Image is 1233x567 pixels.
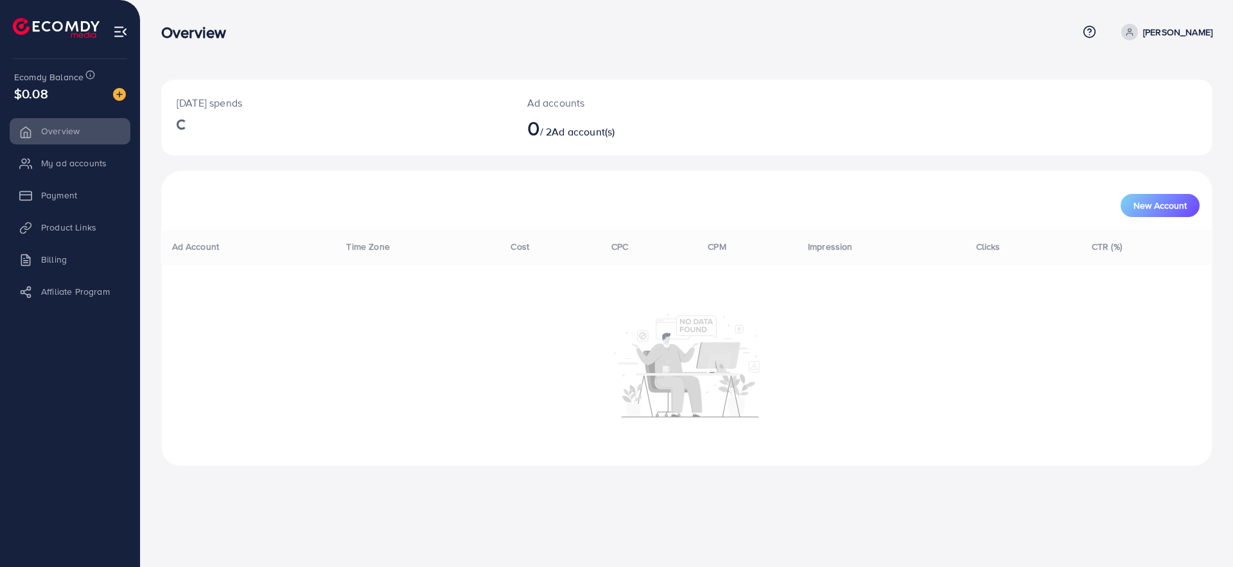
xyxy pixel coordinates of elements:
button: New Account [1121,194,1200,217]
span: Ecomdy Balance [14,71,83,83]
h3: Overview [161,23,236,42]
p: Ad accounts [527,95,759,110]
span: 0 [527,113,540,143]
span: New Account [1133,201,1187,210]
a: [PERSON_NAME] [1116,24,1212,40]
img: image [113,88,126,101]
h2: / 2 [527,116,759,140]
span: $0.08 [14,84,48,103]
img: menu [113,24,128,39]
p: [PERSON_NAME] [1143,24,1212,40]
img: logo [13,18,100,38]
span: Ad account(s) [552,125,615,139]
p: [DATE] spends [177,95,496,110]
